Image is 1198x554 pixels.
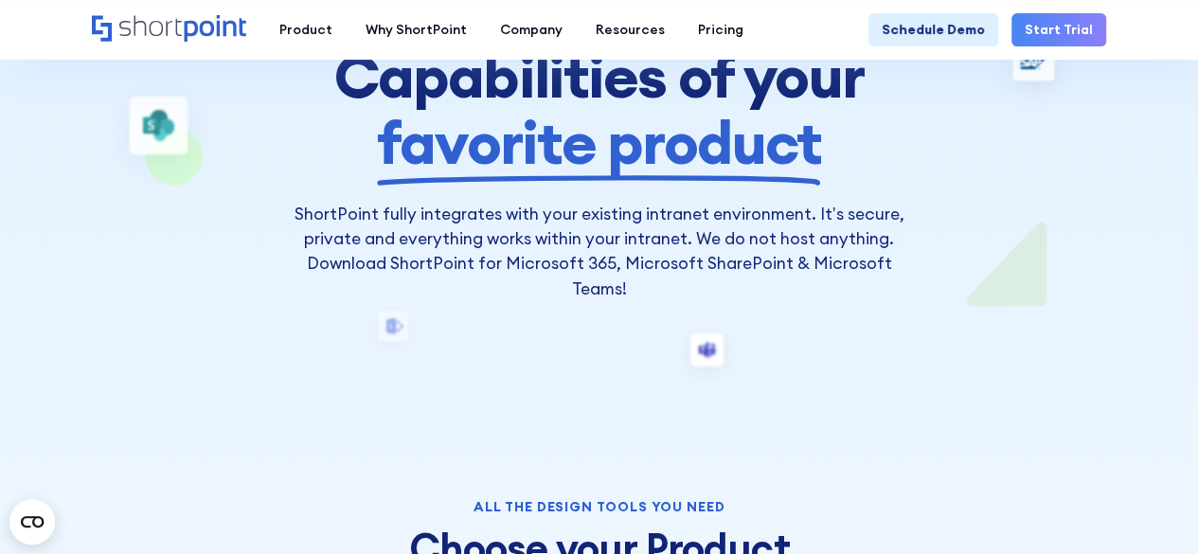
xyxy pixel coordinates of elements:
[178,500,1020,513] div: All the design tools you need
[9,499,55,545] button: Open CMP widget
[868,13,998,46] a: Schedule Demo
[1103,463,1198,554] iframe: Chat Widget
[366,20,467,40] div: Why ShortPoint
[1011,13,1106,46] a: Start Trial
[698,20,743,40] div: Pricing
[500,20,563,40] div: Company
[279,20,332,40] div: Product
[288,202,909,301] p: ShortPoint fully integrates with your existing intranet environment. It’s secure, private and eve...
[483,13,579,46] a: Company
[92,15,246,44] a: Home
[596,20,665,40] div: Resources
[349,13,483,46] a: Why ShortPoint
[377,110,821,175] span: favorite product
[262,13,349,46] a: Product
[579,13,681,46] a: Resources
[681,13,760,46] a: Pricing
